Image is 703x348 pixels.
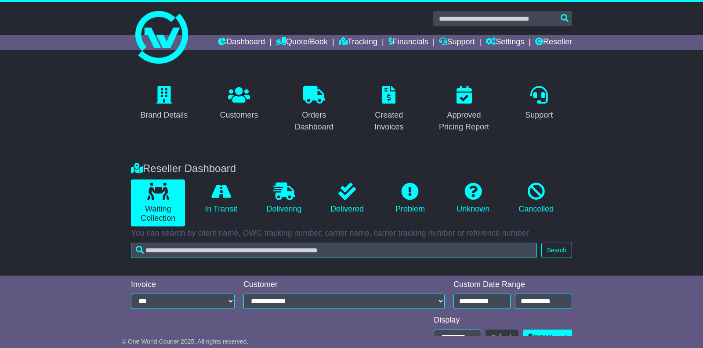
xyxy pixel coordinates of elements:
div: Customers [220,109,258,121]
div: Display [434,316,572,325]
a: Brand Details [134,83,193,124]
div: Customer [243,280,445,290]
a: Problem [383,179,437,217]
a: Tracking [339,35,377,50]
div: Invoice [131,280,235,290]
p: You can search by client name, OWC tracking number, carrier name, carrier tracking number or refe... [131,229,572,238]
button: Refresh [486,330,518,345]
a: Delivered [320,179,374,217]
a: Orders Dashboard [281,83,347,136]
a: Reseller [535,35,572,50]
a: Cancelled [509,179,563,217]
a: Quote/Book [276,35,328,50]
a: Support [439,35,475,50]
a: Created Invoices [356,83,422,136]
a: Customers [214,83,264,124]
a: CSV Report [523,330,572,345]
div: Reseller Dashboard [127,162,576,175]
a: Financials [388,35,428,50]
button: Search [541,243,572,258]
span: © One World Courier 2025. All rights reserved. [122,338,249,345]
a: In Transit [194,179,248,217]
div: Brand Details [140,109,188,121]
div: Orders Dashboard [286,109,341,133]
a: Unknown [446,179,500,217]
a: Dashboard [218,35,265,50]
div: Created Invoices [362,109,417,133]
div: Custom Date Range [453,280,572,290]
a: Approved Pricing Report [431,83,497,136]
a: Settings [486,35,524,50]
div: Approved Pricing Report [437,109,492,133]
a: Waiting Collection [131,179,185,226]
a: Delivering [257,179,311,217]
div: Support [525,109,553,121]
a: Support [519,83,558,124]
